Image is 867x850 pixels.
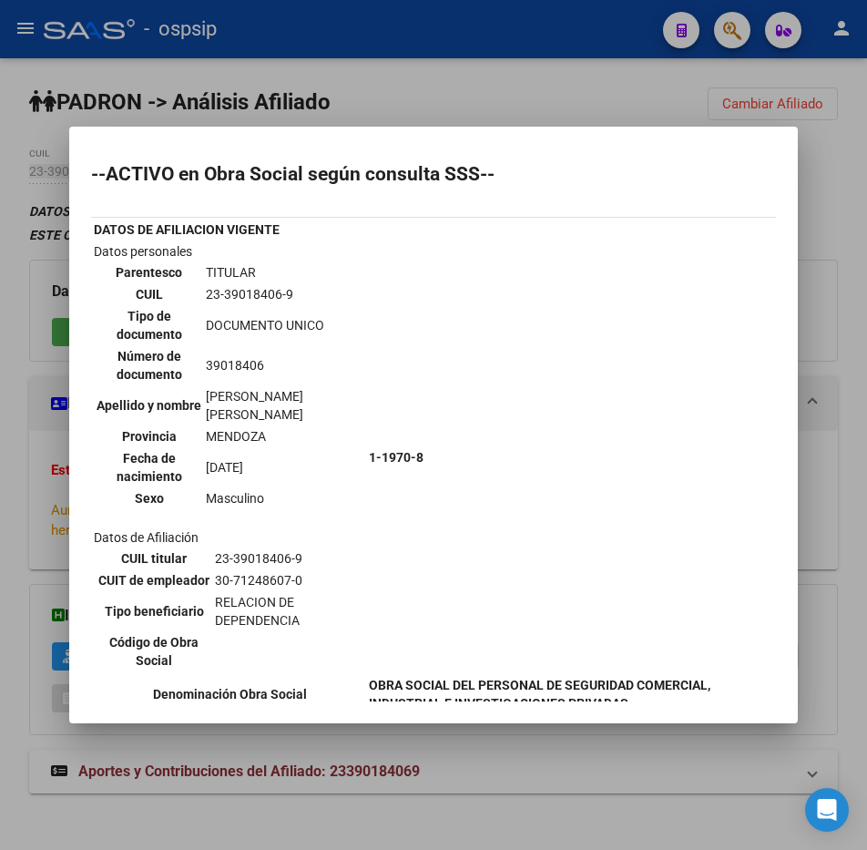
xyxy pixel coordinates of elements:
[96,306,203,344] th: Tipo de documento
[96,426,203,446] th: Provincia
[96,592,212,630] th: Tipo beneficiario
[205,488,363,508] td: Masculino
[369,678,710,711] b: OBRA SOCIAL DEL PERSONAL DE SEGURIDAD COMERCIAL, INDUSTRIAL E INVESTIGACIONES PRIVADAS
[205,262,363,282] td: TITULAR
[205,346,363,384] td: 39018406
[214,570,363,590] td: 30-71248607-0
[205,306,363,344] td: DOCUMENTO UNICO
[96,386,203,425] th: Apellido y nombre
[96,488,203,508] th: Sexo
[96,632,212,671] th: Código de Obra Social
[93,241,366,673] td: Datos personales Datos de Afiliación
[205,284,363,304] td: 23-39018406-9
[205,386,363,425] td: [PERSON_NAME] [PERSON_NAME]
[805,788,849,832] div: Open Intercom Messenger
[96,284,203,304] th: CUIL
[96,570,212,590] th: CUIT de empleador
[214,548,363,568] td: 23-39018406-9
[96,262,203,282] th: Parentesco
[205,448,363,486] td: [DATE]
[214,592,363,630] td: RELACION DE DEPENDENCIA
[96,346,203,384] th: Número de documento
[91,165,776,183] h2: --ACTIVO en Obra Social según consulta SSS--
[205,426,363,446] td: MENDOZA
[96,448,203,486] th: Fecha de nacimiento
[96,548,212,568] th: CUIL titular
[93,675,366,713] th: Denominación Obra Social
[94,222,280,237] b: DATOS DE AFILIACION VIGENTE
[369,450,423,465] b: 1-1970-8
